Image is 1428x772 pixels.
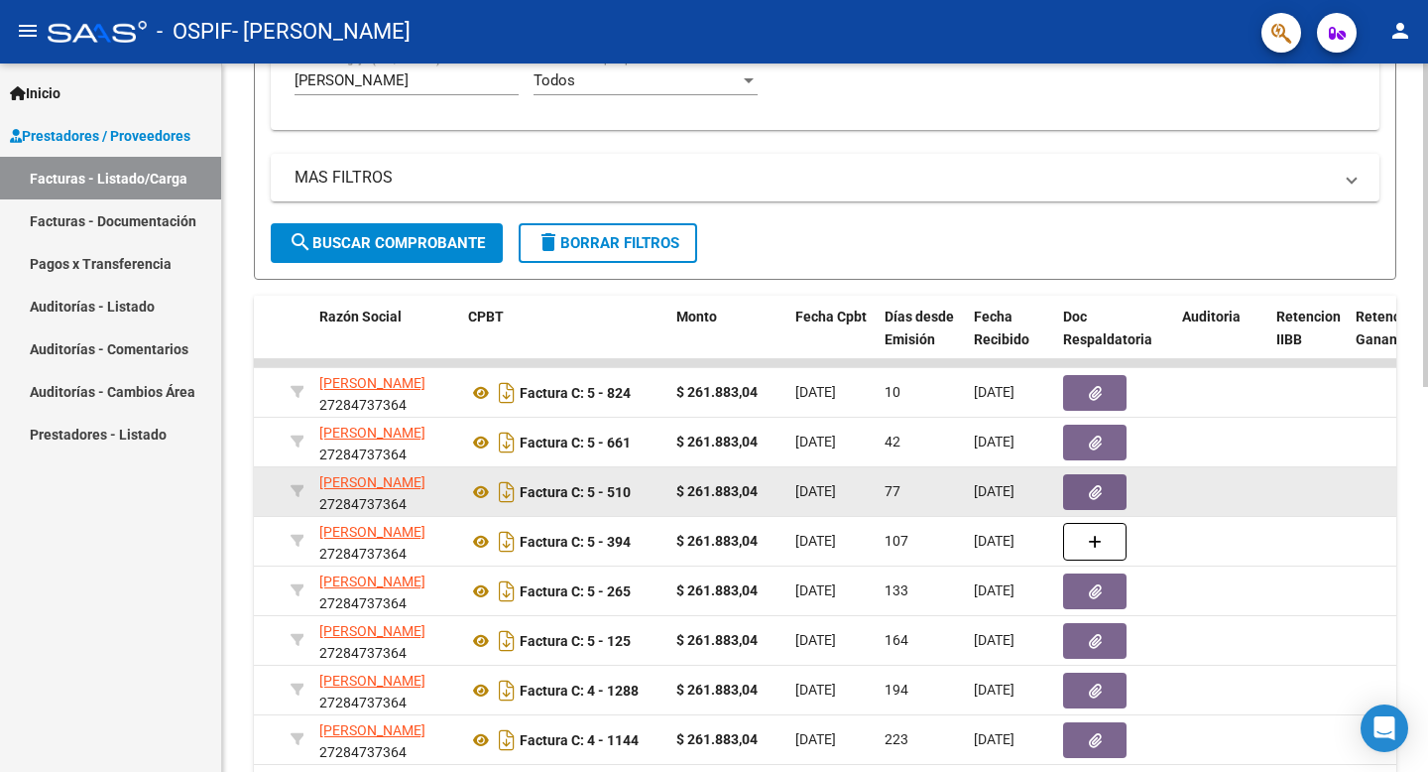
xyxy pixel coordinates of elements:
[319,571,452,612] div: 27284737364
[1174,296,1268,383] datatable-header-cell: Auditoria
[520,633,631,649] strong: Factura C: 5 - 125
[319,574,425,589] span: [PERSON_NAME]
[319,309,402,324] span: Razón Social
[885,682,908,698] span: 194
[319,620,452,662] div: 27284737364
[885,582,908,598] span: 133
[289,230,312,254] mat-icon: search
[319,623,425,639] span: [PERSON_NAME]
[319,524,425,540] span: [PERSON_NAME]
[795,731,836,747] span: [DATE]
[534,71,575,89] span: Todos
[271,154,1379,201] mat-expansion-panel-header: MAS FILTROS
[520,583,631,599] strong: Factura C: 5 - 265
[468,309,504,324] span: CPBT
[1361,705,1408,752] div: Open Intercom Messenger
[520,484,631,500] strong: Factura C: 5 - 510
[885,731,908,747] span: 223
[494,576,520,607] i: Descargar documento
[795,483,836,499] span: [DATE]
[16,19,40,43] mat-icon: menu
[520,435,631,450] strong: Factura C: 5 - 661
[676,434,758,450] strong: $ 261.883,04
[795,632,836,648] span: [DATE]
[494,377,520,409] i: Descargar documento
[520,534,631,550] strong: Factura C: 5 - 394
[974,731,1014,747] span: [DATE]
[885,483,900,499] span: 77
[885,632,908,648] span: 164
[885,384,900,400] span: 10
[787,296,877,383] datatable-header-cell: Fecha Cpbt
[795,384,836,400] span: [DATE]
[974,632,1014,648] span: [DATE]
[232,10,411,54] span: - [PERSON_NAME]
[319,425,425,441] span: [PERSON_NAME]
[974,483,1014,499] span: [DATE]
[10,125,190,147] span: Prestadores / Proveedores
[1356,309,1423,347] span: Retención Ganancias
[319,521,452,563] div: 27284737364
[319,372,452,414] div: 27284737364
[520,385,631,401] strong: Factura C: 5 - 824
[974,434,1014,450] span: [DATE]
[494,625,520,657] i: Descargar documento
[536,230,560,254] mat-icon: delete
[676,731,758,747] strong: $ 261.883,04
[974,384,1014,400] span: [DATE]
[1348,296,1427,383] datatable-header-cell: Retención Ganancias
[795,434,836,450] span: [DATE]
[494,724,520,756] i: Descargar documento
[795,682,836,698] span: [DATE]
[974,533,1014,549] span: [DATE]
[295,167,1332,189] mat-panel-title: MAS FILTROS
[494,675,520,707] i: Descargar documento
[319,670,452,711] div: 27284737364
[494,526,520,558] i: Descargar documento
[676,533,758,549] strong: $ 261.883,04
[520,732,639,748] strong: Factura C: 4 - 1144
[974,309,1029,347] span: Fecha Recibido
[676,582,758,598] strong: $ 261.883,04
[885,533,908,549] span: 107
[319,422,452,463] div: 27284737364
[1182,309,1241,324] span: Auditoria
[676,632,758,648] strong: $ 261.883,04
[676,309,717,324] span: Monto
[676,682,758,698] strong: $ 261.883,04
[1055,296,1174,383] datatable-header-cell: Doc Respaldatoria
[885,434,900,450] span: 42
[319,474,425,490] span: [PERSON_NAME]
[795,533,836,549] span: [DATE]
[885,309,954,347] span: Días desde Emisión
[877,296,966,383] datatable-header-cell: Días desde Emisión
[289,234,485,252] span: Buscar Comprobante
[676,384,758,400] strong: $ 261.883,04
[668,296,787,383] datatable-header-cell: Monto
[520,683,639,699] strong: Factura C: 4 - 1288
[974,682,1014,698] span: [DATE]
[1388,19,1412,43] mat-icon: person
[966,296,1055,383] datatable-header-cell: Fecha Recibido
[1276,309,1341,347] span: Retencion IIBB
[1268,296,1348,383] datatable-header-cell: Retencion IIBB
[319,471,452,513] div: 27284737364
[10,82,60,104] span: Inicio
[795,309,867,324] span: Fecha Cpbt
[319,719,452,761] div: 27284737364
[157,10,232,54] span: - OSPIF
[311,296,460,383] datatable-header-cell: Razón Social
[460,296,668,383] datatable-header-cell: CPBT
[1063,309,1152,347] span: Doc Respaldatoria
[494,476,520,508] i: Descargar documento
[519,223,697,263] button: Borrar Filtros
[319,375,425,391] span: [PERSON_NAME]
[795,582,836,598] span: [DATE]
[319,722,425,738] span: [PERSON_NAME]
[974,582,1014,598] span: [DATE]
[319,673,425,689] span: [PERSON_NAME]
[494,427,520,458] i: Descargar documento
[676,483,758,499] strong: $ 261.883,04
[271,223,503,263] button: Buscar Comprobante
[536,234,679,252] span: Borrar Filtros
